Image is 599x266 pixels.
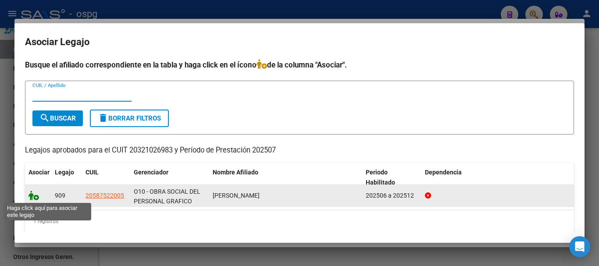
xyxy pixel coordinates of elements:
[55,192,65,199] span: 909
[25,163,51,192] datatable-header-cell: Asociar
[25,34,574,50] h2: Asociar Legajo
[55,169,74,176] span: Legajo
[32,110,83,126] button: Buscar
[39,113,50,123] mat-icon: search
[98,114,161,122] span: Borrar Filtros
[134,188,200,205] span: O10 - OBRA SOCIAL DEL PERSONAL GRAFICO
[86,192,124,199] span: 20587522005
[209,163,362,192] datatable-header-cell: Nombre Afiliado
[366,169,395,186] span: Periodo Habilitado
[130,163,209,192] datatable-header-cell: Gerenciador
[25,59,574,71] h4: Busque el afiliado correspondiente en la tabla y haga click en el ícono de la columna "Asociar".
[51,163,82,192] datatable-header-cell: Legajo
[425,169,462,176] span: Dependencia
[134,169,168,176] span: Gerenciador
[213,169,258,176] span: Nombre Afiliado
[90,110,169,127] button: Borrar Filtros
[82,163,130,192] datatable-header-cell: CUIL
[25,210,574,232] div: 1 registros
[569,236,590,257] div: Open Intercom Messenger
[25,145,574,156] p: Legajos aprobados para el CUIT 20321026983 y Período de Prestación 202507
[213,192,260,199] span: PAZ DYLAN ISAIAS
[29,169,50,176] span: Asociar
[366,191,418,201] div: 202506 a 202512
[362,163,421,192] datatable-header-cell: Periodo Habilitado
[98,113,108,123] mat-icon: delete
[421,163,574,192] datatable-header-cell: Dependencia
[86,169,99,176] span: CUIL
[39,114,76,122] span: Buscar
